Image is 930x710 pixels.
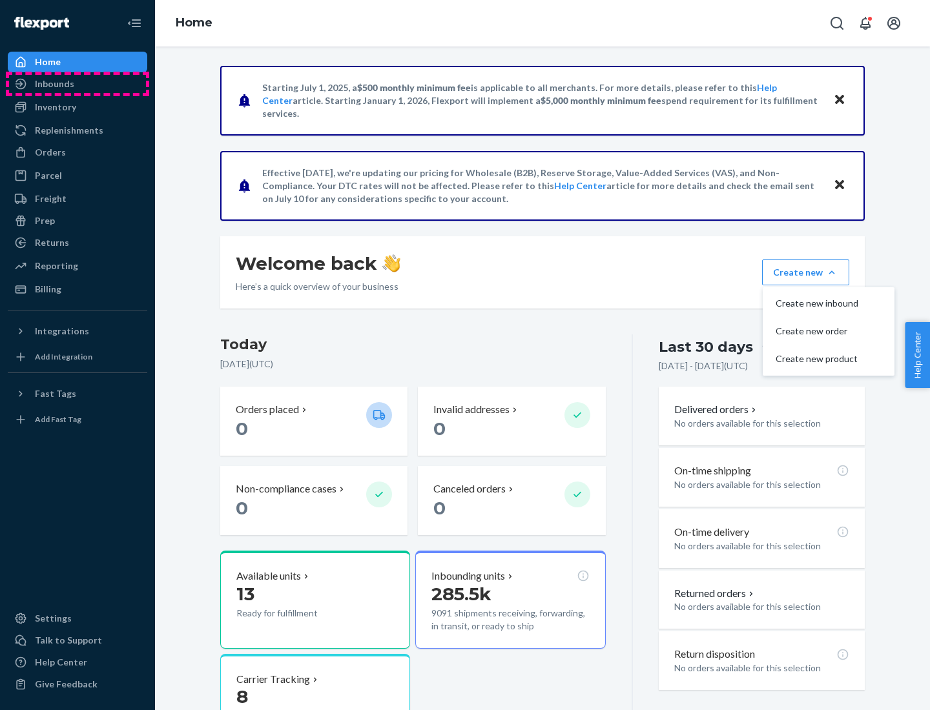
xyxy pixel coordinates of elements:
[35,146,66,159] div: Orders
[776,299,858,308] span: Create new inbound
[674,463,751,478] p: On-time shipping
[8,347,147,367] a: Add Integration
[35,124,103,137] div: Replenishments
[674,402,759,417] button: Delivered orders
[415,551,605,649] button: Inbounding units285.5k9091 shipments receiving, forwarding, in transit, or ready to ship
[8,210,147,231] a: Prep
[659,337,753,357] div: Last 30 days
[8,165,147,186] a: Parcel
[220,551,410,649] button: Available units13Ready for fulfillment
[905,322,930,388] button: Help Center
[674,540,849,553] p: No orders available for this selection
[8,279,147,299] a: Billing
[762,259,849,285] button: Create newCreate new inboundCreate new orderCreate new product
[236,672,310,687] p: Carrier Tracking
[236,607,356,620] p: Ready for fulfillment
[8,97,147,117] a: Inventory
[35,678,98,691] div: Give Feedback
[674,417,849,430] p: No orders available for this selection
[433,402,510,417] p: Invalid addresses
[8,608,147,629] a: Settings
[35,192,67,205] div: Freight
[8,74,147,94] a: Inbounds
[8,652,147,673] a: Help Center
[881,10,907,36] button: Open account menu
[35,387,76,400] div: Fast Tags
[236,280,400,293] p: Here’s a quick overview of your business
[8,409,147,430] a: Add Fast Tag
[236,418,248,440] span: 0
[831,91,848,110] button: Close
[236,569,301,583] p: Available units
[674,647,755,662] p: Return disposition
[776,327,858,336] span: Create new order
[765,318,892,345] button: Create new order
[8,142,147,163] a: Orders
[554,180,606,191] a: Help Center
[674,586,756,601] button: Returned orders
[220,387,408,456] button: Orders placed 0
[35,634,102,647] div: Talk to Support
[262,81,821,120] p: Starting July 1, 2025, a is applicable to all merchants. For more details, please refer to this a...
[236,402,299,417] p: Orders placed
[674,662,849,674] p: No orders available for this selection
[418,466,605,535] button: Canceled orders 0
[431,607,589,633] p: 9091 shipments receiving, forwarding, in transit, or ready to ship
[35,414,81,425] div: Add Fast Tag
[35,259,78,272] div: Reporting
[431,583,491,605] span: 285.5k
[8,321,147,341] button: Integrations
[765,290,892,318] button: Create new inbound
[165,5,223,42] ol: breadcrumbs
[8,256,147,276] a: Reporting
[776,354,858,363] span: Create new product
[433,482,506,496] p: Canceled orders
[236,252,400,275] h1: Welcome back
[674,600,849,613] p: No orders available for this selection
[220,334,606,355] h3: Today
[35,612,72,625] div: Settings
[433,418,446,440] span: 0
[382,254,400,272] img: hand-wave emoji
[674,525,749,540] p: On-time delivery
[765,345,892,373] button: Create new product
[35,56,61,68] div: Home
[674,478,849,491] p: No orders available for this selection
[8,383,147,404] button: Fast Tags
[14,17,69,30] img: Flexport logo
[8,52,147,72] a: Home
[824,10,850,36] button: Open Search Box
[176,15,212,30] a: Home
[418,387,605,456] button: Invalid addresses 0
[35,169,62,182] div: Parcel
[35,77,74,90] div: Inbounds
[35,351,92,362] div: Add Integration
[236,482,336,496] p: Non-compliance cases
[220,466,408,535] button: Non-compliance cases 0
[8,120,147,141] a: Replenishments
[431,569,505,583] p: Inbounding units
[8,630,147,651] a: Talk to Support
[121,10,147,36] button: Close Navigation
[852,10,878,36] button: Open notifications
[35,101,76,114] div: Inventory
[541,95,661,106] span: $5,000 monthly minimum fee
[236,497,248,519] span: 0
[831,176,848,195] button: Close
[357,82,471,93] span: $500 monthly minimum fee
[220,358,606,370] p: [DATE] ( UTC )
[433,497,446,519] span: 0
[659,360,748,372] p: [DATE] - [DATE] ( UTC )
[262,167,821,205] p: Effective [DATE], we're updating our pricing for Wholesale (B2B), Reserve Storage, Value-Added Se...
[35,656,87,669] div: Help Center
[35,214,55,227] div: Prep
[35,325,89,338] div: Integrations
[8,674,147,695] button: Give Feedback
[236,685,248,707] span: 8
[236,583,254,605] span: 13
[35,283,61,296] div: Billing
[35,236,69,249] div: Returns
